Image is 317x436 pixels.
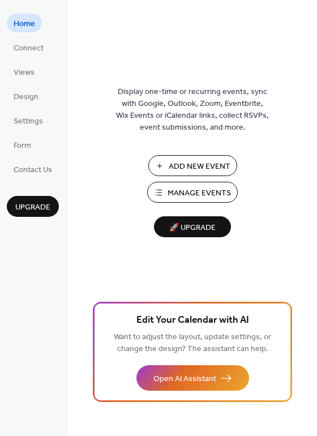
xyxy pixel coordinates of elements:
[169,161,230,173] span: Add New Event
[14,116,43,127] span: Settings
[136,365,249,391] button: Open AI Assistant
[161,220,224,236] span: 🚀 Upgrade
[7,196,59,217] button: Upgrade
[14,140,31,152] span: Form
[7,135,38,154] a: Form
[7,62,41,81] a: Views
[14,164,52,176] span: Contact Us
[147,182,238,203] button: Manage Events
[153,373,216,385] span: Open AI Assistant
[14,67,35,79] span: Views
[14,18,35,30] span: Home
[7,87,45,105] a: Design
[116,86,269,134] span: Display one-time or recurring events, sync with Google, Outlook, Zoom, Eventbrite, Wix Events or ...
[7,38,50,57] a: Connect
[14,91,38,103] span: Design
[7,160,59,178] a: Contact Us
[168,187,231,199] span: Manage Events
[136,313,249,328] span: Edit Your Calendar with AI
[148,155,237,176] button: Add New Event
[114,330,271,357] span: Want to adjust the layout, update settings, or change the design? The assistant can help.
[14,42,44,54] span: Connect
[7,111,50,130] a: Settings
[154,216,231,237] button: 🚀 Upgrade
[15,202,50,213] span: Upgrade
[7,14,42,32] a: Home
